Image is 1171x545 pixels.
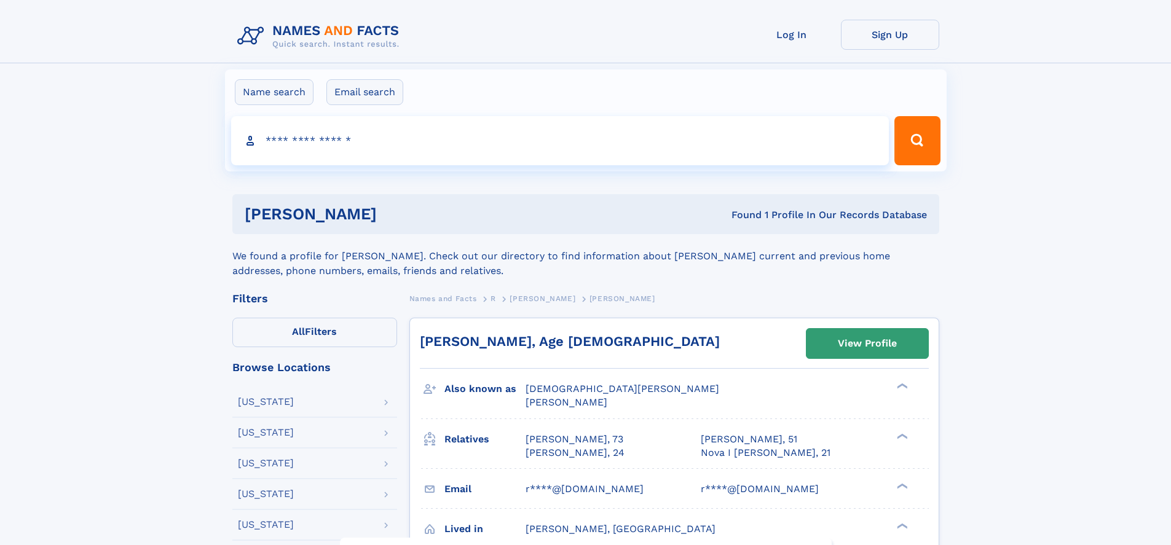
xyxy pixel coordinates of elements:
[526,383,719,394] span: [DEMOGRAPHIC_DATA][PERSON_NAME]
[326,79,403,105] label: Email search
[444,519,526,539] h3: Lived in
[510,294,575,303] span: [PERSON_NAME]
[238,397,294,407] div: [US_STATE]
[444,378,526,399] h3: Also known as
[232,234,939,278] div: We found a profile for [PERSON_NAME]. Check out our directory to find information about [PERSON_N...
[526,446,625,460] a: [PERSON_NAME], 24
[232,20,409,53] img: Logo Names and Facts
[554,208,927,222] div: Found 1 Profile In Our Records Database
[894,382,909,390] div: ❯
[238,428,294,437] div: [US_STATE]
[235,79,313,105] label: Name search
[491,291,496,306] a: R
[292,326,305,337] span: All
[232,362,397,373] div: Browse Locations
[841,20,939,50] a: Sign Up
[238,489,294,499] div: [US_STATE]
[444,429,526,450] h3: Relatives
[894,116,940,165] button: Search Button
[238,458,294,468] div: [US_STATE]
[894,522,909,530] div: ❯
[701,433,797,446] a: [PERSON_NAME], 51
[238,520,294,530] div: [US_STATE]
[806,329,928,358] a: View Profile
[589,294,655,303] span: [PERSON_NAME]
[894,432,909,440] div: ❯
[491,294,496,303] span: R
[245,206,554,222] h1: [PERSON_NAME]
[526,523,716,535] span: [PERSON_NAME], [GEOGRAPHIC_DATA]
[701,446,830,460] a: Nova I [PERSON_NAME], 21
[420,334,720,349] a: [PERSON_NAME], Age [DEMOGRAPHIC_DATA]
[231,116,889,165] input: search input
[894,482,909,490] div: ❯
[232,318,397,347] label: Filters
[510,291,575,306] a: [PERSON_NAME]
[526,396,607,408] span: [PERSON_NAME]
[232,293,397,304] div: Filters
[743,20,841,50] a: Log In
[526,433,623,446] a: [PERSON_NAME], 73
[838,329,897,358] div: View Profile
[444,479,526,500] h3: Email
[409,291,477,306] a: Names and Facts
